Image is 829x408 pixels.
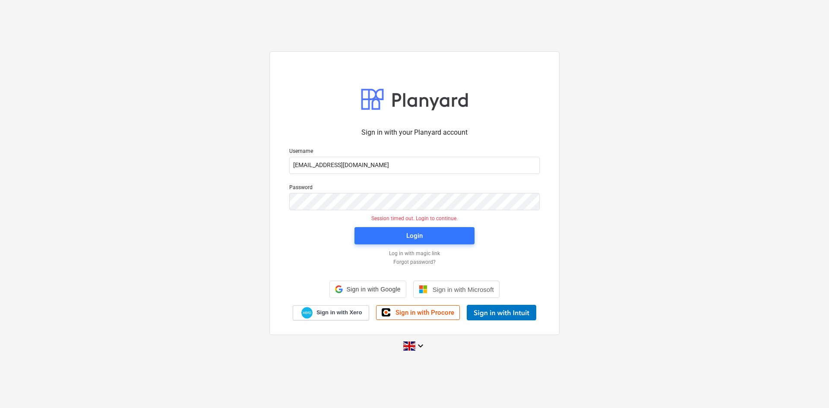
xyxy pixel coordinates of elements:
a: Log in with magic link [285,250,544,257]
span: Sign in with Google [346,286,400,293]
div: Login [406,230,423,241]
p: Sign in with your Planyard account [289,127,540,138]
img: Microsoft logo [419,285,427,294]
p: Password [289,184,540,193]
p: Username [289,148,540,157]
input: Username [289,157,540,174]
button: Login [354,227,475,244]
p: Session timed out. Login to continue. [284,215,545,222]
a: Forgot password? [285,259,544,266]
div: Sign in with Google [329,281,406,298]
img: Xero logo [301,307,313,319]
span: Sign in with Microsoft [433,286,494,293]
a: Sign in with Xero [293,305,370,320]
span: Sign in with Xero [316,309,362,316]
i: keyboard_arrow_down [415,341,426,351]
a: Sign in with Procore [376,305,460,320]
span: Sign in with Procore [396,309,454,316]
